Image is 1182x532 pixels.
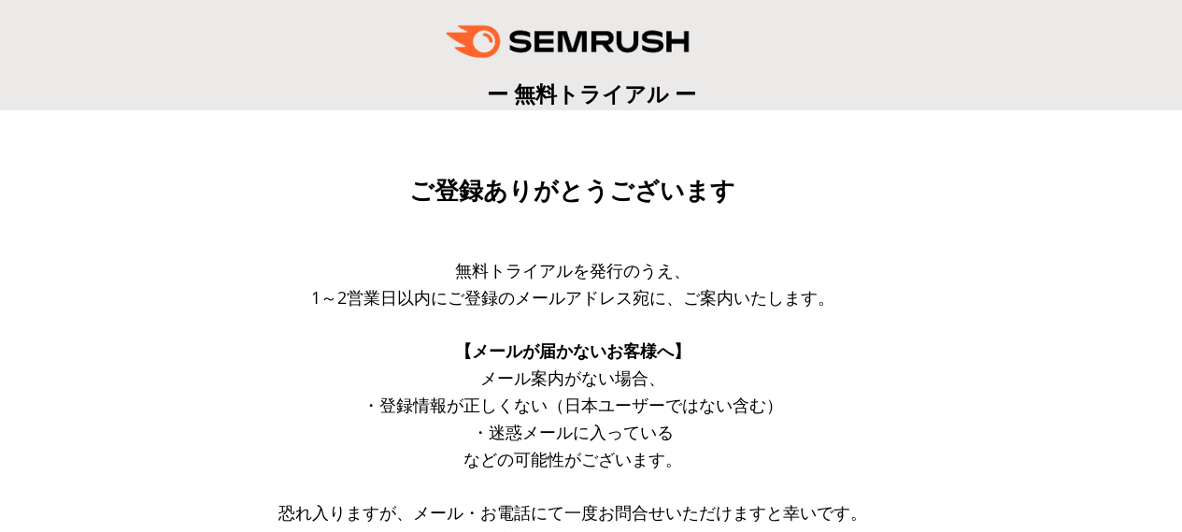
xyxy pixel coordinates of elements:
[363,394,783,416] span: ・登録情報が正しくない（日本ユーザーではない含む）
[472,421,674,443] span: ・迷惑メールに入っている
[455,339,691,362] span: 【メールが届かないお客様へ】
[463,448,682,470] span: などの可能性がございます。
[409,177,735,205] span: ご登録ありがとうございます
[480,367,665,389] span: メール案内がない場合、
[487,79,696,108] span: ー 無料トライアル ー
[278,501,867,524] span: 恐れ入りますが、メール・お電話にて一度お問合せいただけますと幸いです。
[455,259,691,281] span: 無料トライアルを発行のうえ、
[311,286,834,309] span: 1～2営業日以内にご登録のメールアドレス宛に、ご案内いたします。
